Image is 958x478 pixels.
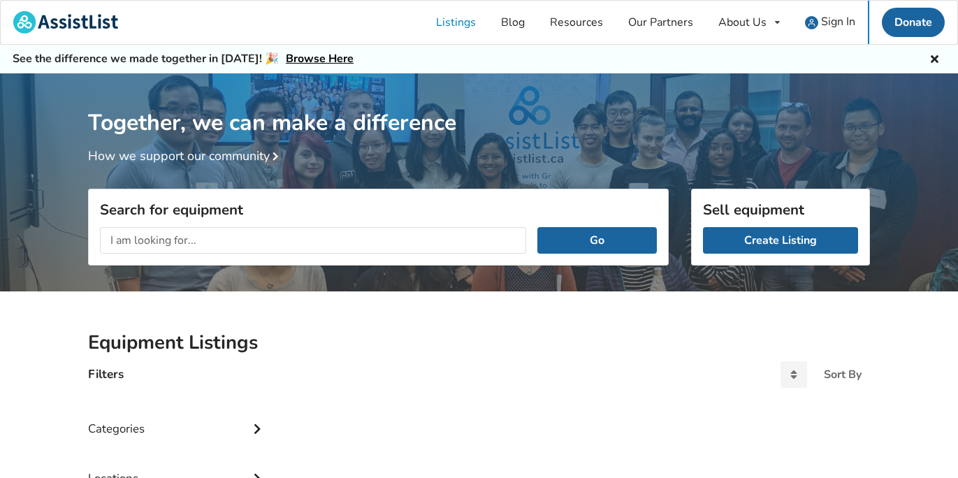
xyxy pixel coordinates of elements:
a: Listings [423,1,488,44]
a: Blog [488,1,537,44]
h4: Filters [88,366,124,382]
img: assistlist-logo [13,11,118,34]
div: Categories [88,393,267,443]
a: Browse Here [286,51,354,66]
a: Our Partners [616,1,706,44]
img: user icon [805,16,818,29]
span: Sign In [821,14,855,29]
button: Go [537,227,657,254]
a: Donate [882,8,945,37]
a: Resources [537,1,616,44]
a: How we support our community [88,147,284,164]
h1: Together, we can make a difference [88,73,870,137]
h5: See the difference we made together in [DATE]! 🎉 [13,52,354,66]
a: user icon Sign In [792,1,868,44]
div: About Us [718,17,767,28]
h3: Sell equipment [703,201,858,219]
h3: Search for equipment [100,201,657,219]
a: Create Listing [703,227,858,254]
input: I am looking for... [100,227,526,254]
h2: Equipment Listings [88,331,870,355]
div: Sort By [824,369,862,380]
